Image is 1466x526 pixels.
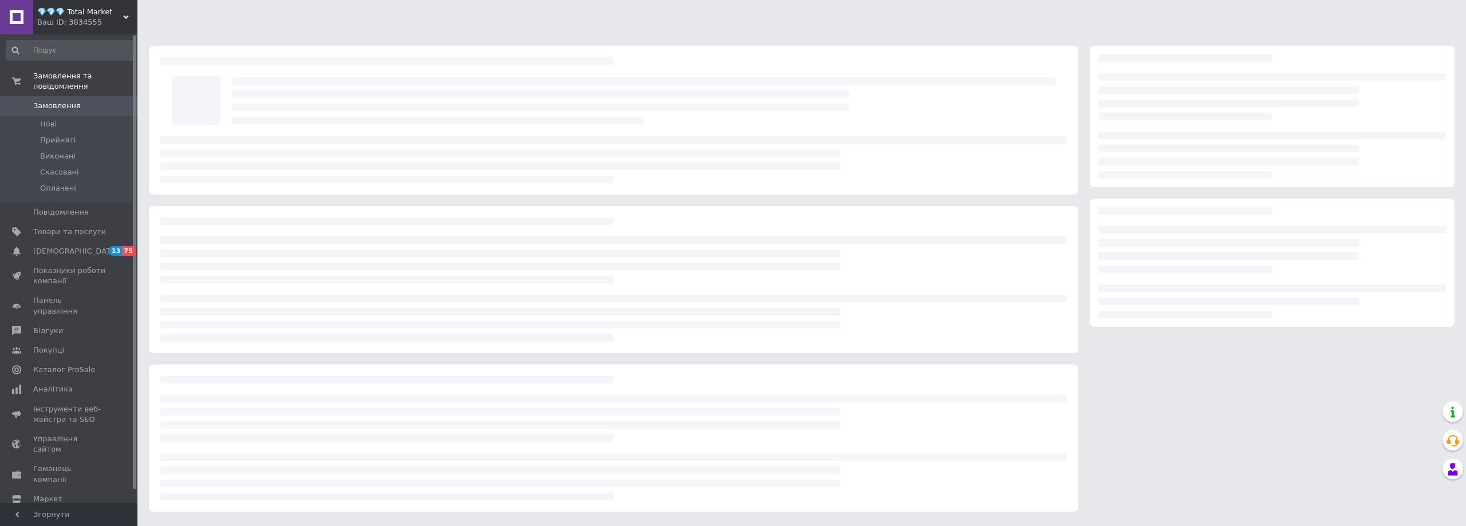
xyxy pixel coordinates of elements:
[109,246,122,256] span: 13
[33,227,106,237] span: Товари та послуги
[33,494,62,504] span: Маркет
[33,266,106,286] span: Показники роботи компанії
[33,207,89,217] span: Повідомлення
[33,365,95,375] span: Каталог ProSale
[33,295,106,316] span: Панель управління
[33,404,106,425] span: Інструменти веб-майстра та SEO
[40,167,79,177] span: Скасовані
[33,326,63,336] span: Відгуки
[122,246,135,256] span: 75
[33,384,73,394] span: Аналітика
[6,40,135,61] input: Пошук
[40,135,76,145] span: Прийняті
[37,7,123,17] span: 💎💎💎 Total Market
[33,246,118,256] span: [DEMOGRAPHIC_DATA]
[33,345,64,355] span: Покупці
[40,183,76,193] span: Оплачені
[33,71,137,92] span: Замовлення та повідомлення
[33,464,106,484] span: Гаманець компанії
[33,434,106,454] span: Управління сайтом
[40,119,57,129] span: Нові
[33,101,81,111] span: Замовлення
[37,17,137,27] div: Ваш ID: 3834555
[40,151,76,161] span: Виконані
